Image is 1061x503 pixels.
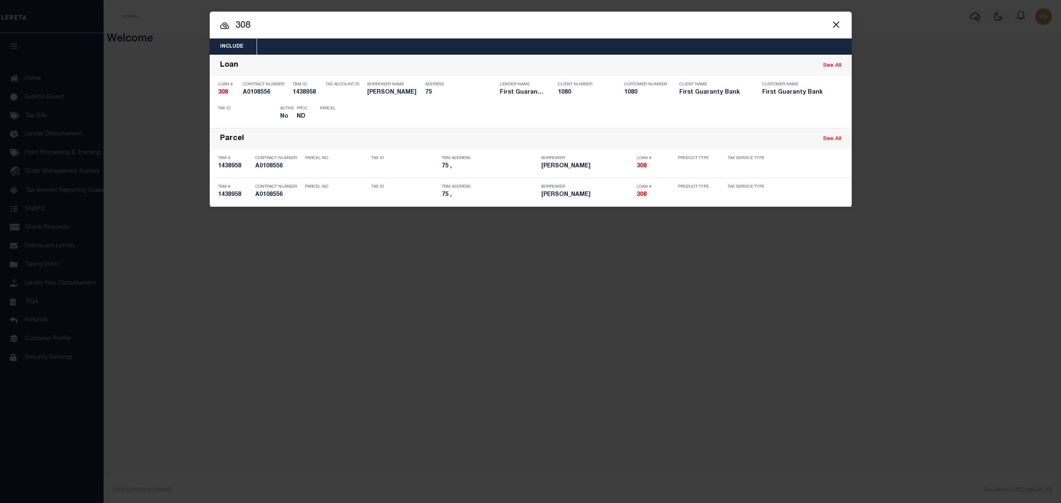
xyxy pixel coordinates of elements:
h5: 1438958 [218,191,251,198]
strong: 308 [637,192,647,198]
h5: A0108556 [255,163,301,170]
a: See All [823,63,841,68]
p: TBM ID [293,82,322,87]
h5: 1438958 [218,163,251,170]
h5: 75 , [442,163,537,170]
p: Lender Name [500,82,545,87]
strong: 308 [218,89,228,95]
a: See All [823,136,841,142]
p: TBM Address [442,156,537,161]
p: Tax Service Type [728,156,765,161]
p: Borrower Name [367,82,421,87]
h5: 75 , [442,191,537,198]
input: Start typing... [210,19,852,33]
h5: A0108556 [243,89,288,96]
button: Include [210,39,254,55]
h5: MR GARY E BROOKE [541,163,632,170]
p: PPCC [297,106,308,111]
p: Borrower [541,184,632,189]
p: Parcel [320,106,357,111]
h5: 1438958 [293,89,322,96]
h5: 1080 [624,89,666,96]
p: Contract Number [243,82,288,87]
p: Address [425,82,496,87]
p: Tax ID [218,106,276,111]
h5: No [280,113,293,120]
strong: 308 [637,163,647,169]
p: TBM # [218,156,251,161]
button: Close [831,19,842,30]
div: Loan [220,61,238,70]
h5: First Guaranty Bank [500,89,545,96]
h5: A0108556 [255,191,301,198]
p: Tax Account ID [326,82,363,87]
p: Loan # [218,82,239,87]
p: Client Number [558,82,612,87]
h5: ND [297,113,308,120]
h5: First Guaranty Bank [679,89,750,96]
p: Borrower [541,156,632,161]
h5: MR GARY E BROOKE [541,191,632,198]
h5: 75 [425,89,496,96]
p: Parcel No [305,184,367,189]
p: Client Name [679,82,750,87]
h5: 1080 [558,89,612,96]
p: TBM Address [442,184,537,189]
h5: First Guaranty Bank [762,89,833,96]
p: Parcel No [305,156,367,161]
h5: GARY BROOKE [367,89,421,96]
p: Tax ID [371,184,438,189]
p: Tax Service Type [728,184,765,189]
p: Loan # [637,184,674,189]
p: Customer Name [762,82,833,87]
h5: 308 [218,89,239,96]
p: Contract Number [255,184,301,189]
p: Loan # [637,156,674,161]
p: Customer Number [624,82,667,87]
p: Active [280,106,294,111]
h5: 308 [637,191,674,198]
p: Product Type [678,156,715,161]
div: Parcel [220,134,244,144]
p: Tax ID [371,156,438,161]
h5: 308 [637,163,674,170]
p: Contract Number [255,156,301,161]
p: Product Type [678,184,715,189]
p: TBM # [218,184,251,189]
